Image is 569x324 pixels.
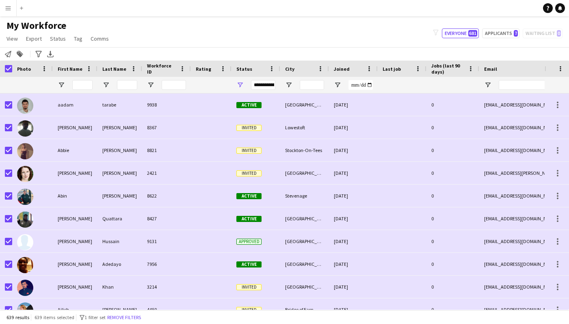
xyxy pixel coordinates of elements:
div: Stevenage [280,185,329,207]
div: tarabe [97,94,142,116]
input: Last Name Filter Input [117,80,137,90]
div: [PERSON_NAME] [53,253,97,275]
div: Stockton-On-Tees [280,139,329,161]
span: Export [26,35,42,42]
div: [PERSON_NAME] [97,162,142,184]
span: City [285,66,294,72]
div: 0 [426,276,479,298]
button: Open Filter Menu [285,81,292,89]
span: Status [50,35,66,42]
span: Active [236,193,262,199]
div: [DATE] [329,253,378,275]
span: 681 [468,30,477,37]
span: Last job [383,66,401,72]
div: 3214 [142,276,191,298]
button: Applicants7 [482,28,519,38]
div: 8367 [142,116,191,139]
div: [DATE] [329,162,378,184]
span: Active [236,102,262,108]
div: [DATE] [329,207,378,230]
div: [PERSON_NAME] [53,207,97,230]
div: aadam [53,94,97,116]
input: City Filter Input [300,80,324,90]
img: Ailish Laughlin [17,302,33,319]
div: [PERSON_NAME] [97,185,142,207]
div: 9938 [142,94,191,116]
div: 0 [426,185,479,207]
div: [DATE] [329,116,378,139]
div: 8622 [142,185,191,207]
a: Tag [71,33,86,44]
span: Email [484,66,497,72]
div: Khan [97,276,142,298]
div: [GEOGRAPHIC_DATA] [280,207,329,230]
button: Open Filter Menu [334,81,341,89]
img: Abin Philip [17,189,33,205]
img: aadam tarabe [17,98,33,114]
span: View [6,35,18,42]
img: Adnan Tahir Khan [17,280,33,296]
span: Comms [91,35,109,42]
span: Active [236,261,262,267]
span: Joined [334,66,350,72]
input: First Name Filter Input [72,80,93,90]
span: Last Name [102,66,126,72]
div: 9131 [142,230,191,252]
div: Bridge of Earn [280,298,329,321]
div: [GEOGRAPHIC_DATA] [280,162,329,184]
a: Status [47,33,69,44]
a: View [3,33,21,44]
img: Abbie Jackson [17,143,33,159]
span: Active [236,216,262,222]
span: First Name [58,66,82,72]
img: Adam Hussain [17,234,33,250]
div: 8427 [142,207,191,230]
button: Open Filter Menu [147,81,154,89]
span: Invited [236,170,262,176]
button: Open Filter Menu [484,81,491,89]
div: [DATE] [329,139,378,161]
div: Ailish [53,298,97,321]
div: Abbie [53,139,97,161]
span: Approved [236,239,262,245]
div: [DATE] [329,276,378,298]
div: [DATE] [329,230,378,252]
app-action-btn: Export XLSX [45,49,55,59]
div: [PERSON_NAME] [53,276,97,298]
app-action-btn: Advanced filters [34,49,43,59]
div: [GEOGRAPHIC_DATA] [280,253,329,275]
div: 4450 [142,298,191,321]
div: [DATE] [329,94,378,116]
span: Invited [236,148,262,154]
span: Workforce ID [147,63,176,75]
div: Quattara [97,207,142,230]
app-action-btn: Add to tag [15,49,25,59]
app-action-btn: Notify workforce [3,49,13,59]
div: 7956 [142,253,191,275]
div: 0 [426,116,479,139]
div: [DATE] [329,185,378,207]
a: Export [23,33,45,44]
button: Everyone681 [442,28,479,38]
img: Abigail Rhodes [17,166,33,182]
div: 0 [426,162,479,184]
div: [GEOGRAPHIC_DATA] [280,276,329,298]
div: [PERSON_NAME] [97,139,142,161]
span: 639 items selected [35,314,74,320]
div: 8821 [142,139,191,161]
div: 0 [426,207,479,230]
span: My Workforce [6,20,66,32]
div: 0 [426,139,479,161]
span: Invited [236,307,262,313]
button: Open Filter Menu [58,81,65,89]
div: [GEOGRAPHIC_DATA] [280,230,329,252]
span: 1 filter set [84,314,106,320]
a: Comms [87,33,112,44]
div: 2421 [142,162,191,184]
div: Adedayo [97,253,142,275]
div: Lowestoft [280,116,329,139]
img: Aboubacar Quattara [17,211,33,228]
div: Hussain [97,230,142,252]
span: Invited [236,284,262,290]
span: Status [236,66,252,72]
